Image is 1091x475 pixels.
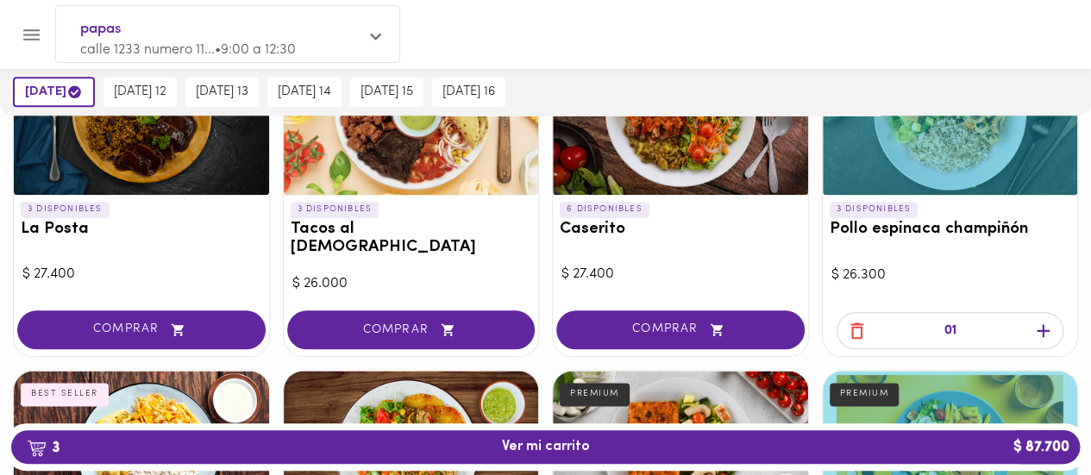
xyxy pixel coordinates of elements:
[13,77,95,107] button: [DATE]
[185,78,259,107] button: [DATE] 13
[830,202,919,217] p: 3 DISPONIBLES
[196,84,248,100] span: [DATE] 13
[561,265,799,284] div: $ 27.400
[291,202,379,217] p: 3 DISPONIBLES
[21,202,110,217] p: 3 DISPONIBLES
[361,84,413,100] span: [DATE] 15
[502,439,590,455] span: Ver mi carrito
[103,78,177,107] button: [DATE] 12
[278,84,331,100] span: [DATE] 14
[287,310,536,349] button: COMPRAR
[21,221,262,239] h3: La Posta
[80,43,296,57] span: calle 1233 numero 11... • 9:00 a 12:30
[17,310,266,349] button: COMPRAR
[830,221,1071,239] h3: Pollo espinaca champiñón
[80,18,358,41] span: papas
[578,322,783,337] span: COMPRAR
[16,436,70,459] b: 3
[25,84,83,100] span: [DATE]
[432,78,505,107] button: [DATE] 16
[560,202,649,217] p: 6 DISPONIBLES
[831,266,1069,285] div: $ 26.300
[10,14,53,56] button: Menu
[21,383,109,405] div: BEST SELLER
[292,274,530,294] div: $ 26.000
[830,383,900,405] div: PREMIUM
[267,78,342,107] button: [DATE] 14
[350,78,423,107] button: [DATE] 15
[560,383,630,405] div: PREMIUM
[560,221,801,239] h3: Caserito
[291,221,532,257] h3: Tacos al [DEMOGRAPHIC_DATA]
[944,322,956,341] p: 01
[22,265,260,284] div: $ 27.400
[556,310,805,349] button: COMPRAR
[309,322,514,337] span: COMPRAR
[39,322,244,337] span: COMPRAR
[991,375,1074,458] iframe: Messagebird Livechat Widget
[114,84,166,100] span: [DATE] 12
[27,440,47,457] img: cart.png
[442,84,495,100] span: [DATE] 16
[11,430,1080,464] button: 3Ver mi carrito$ 87.700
